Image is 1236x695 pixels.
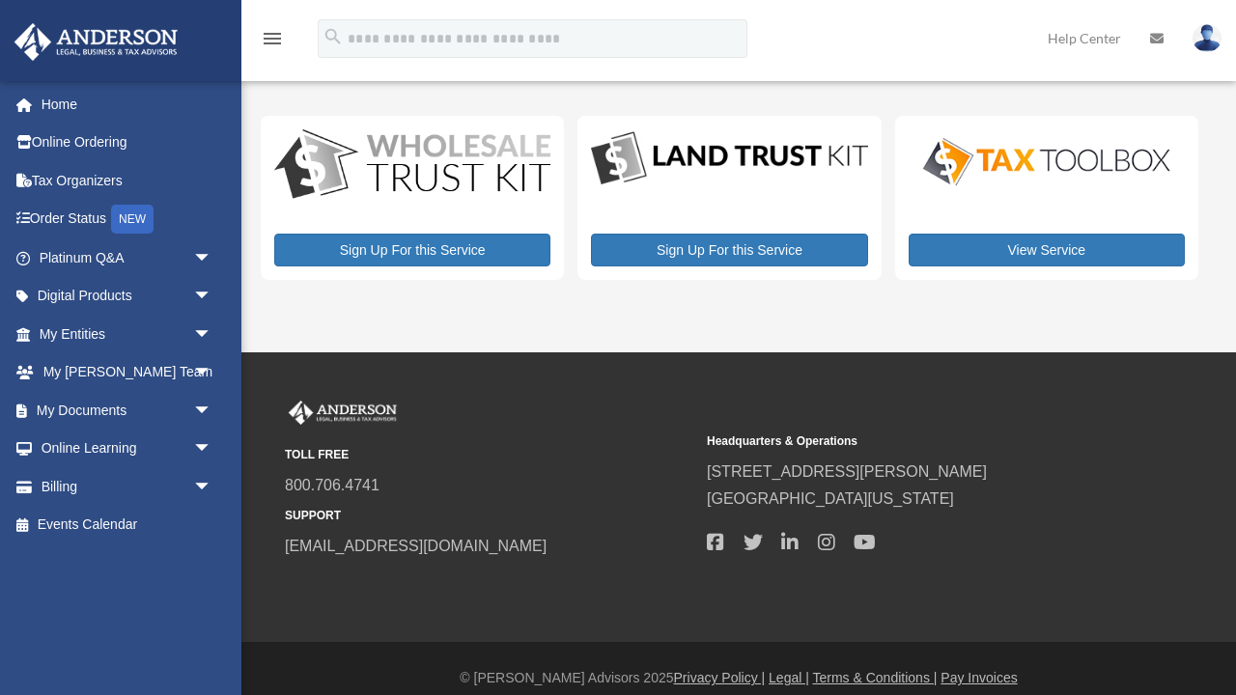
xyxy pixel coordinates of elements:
[909,234,1185,266] a: View Service
[193,315,232,354] span: arrow_drop_down
[323,26,344,47] i: search
[14,467,241,506] a: Billingarrow_drop_down
[707,490,954,507] a: [GEOGRAPHIC_DATA][US_STATE]
[707,431,1115,452] small: Headquarters & Operations
[14,391,241,430] a: My Documentsarrow_drop_down
[591,129,867,188] img: LandTrust_lgo-1.jpg
[1193,24,1222,52] img: User Pic
[285,506,693,526] small: SUPPORT
[261,27,284,50] i: menu
[14,124,241,162] a: Online Ordering
[14,506,241,544] a: Events Calendar
[274,234,550,266] a: Sign Up For this Service
[193,277,232,317] span: arrow_drop_down
[285,538,547,554] a: [EMAIL_ADDRESS][DOMAIN_NAME]
[285,445,693,465] small: TOLL FREE
[193,467,232,507] span: arrow_drop_down
[813,670,938,685] a: Terms & Conditions |
[193,391,232,431] span: arrow_drop_down
[591,234,867,266] a: Sign Up For this Service
[14,238,241,277] a: Platinum Q&Aarrow_drop_down
[274,129,550,203] img: WS-Trust-Kit-lgo-1.jpg
[193,353,232,393] span: arrow_drop_down
[941,670,1017,685] a: Pay Invoices
[14,353,241,392] a: My [PERSON_NAME] Teamarrow_drop_down
[285,401,401,426] img: Anderson Advisors Platinum Portal
[285,477,379,493] a: 800.706.4741
[14,161,241,200] a: Tax Organizers
[769,670,809,685] a: Legal |
[193,238,232,278] span: arrow_drop_down
[14,85,241,124] a: Home
[14,200,241,239] a: Order StatusNEW
[193,430,232,469] span: arrow_drop_down
[241,666,1236,690] div: © [PERSON_NAME] Advisors 2025
[14,315,241,353] a: My Entitiesarrow_drop_down
[14,277,232,316] a: Digital Productsarrow_drop_down
[261,34,284,50] a: menu
[707,463,987,480] a: [STREET_ADDRESS][PERSON_NAME]
[111,205,154,234] div: NEW
[674,670,766,685] a: Privacy Policy |
[9,23,183,61] img: Anderson Advisors Platinum Portal
[14,430,241,468] a: Online Learningarrow_drop_down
